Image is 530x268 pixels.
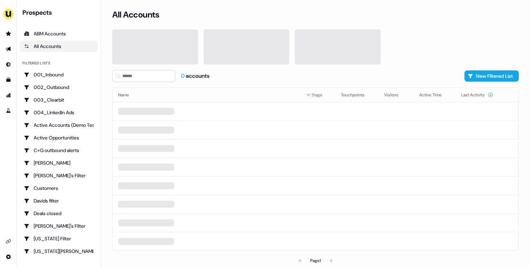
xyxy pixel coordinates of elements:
a: Go to Georgia Slack [20,246,98,257]
div: [US_STATE] Filter [24,235,94,242]
a: Go to Active Opportunities [20,132,98,143]
div: 004_LinkedIn Ads [24,109,94,116]
a: All accounts [20,41,98,52]
a: Go to Inbound [3,59,14,70]
th: Name [113,88,300,102]
a: Go to prospects [3,28,14,39]
span: 0 [181,72,186,80]
a: Go to 004_LinkedIn Ads [20,107,98,118]
button: Active Time [419,89,450,101]
a: ABM Accounts [20,28,98,39]
a: Go to 002_Outbound [20,82,98,93]
a: Go to 003_Clearbit [20,94,98,105]
a: Go to Davids filter [20,195,98,206]
a: Go to attribution [3,90,14,101]
a: Go to outbound experience [3,43,14,55]
a: Go to Geneviève's Filter [20,220,98,232]
a: Go to experiments [3,105,14,116]
div: [PERSON_NAME]'s Filter [24,172,94,179]
div: Prospects [22,8,98,17]
button: New Filtered List [464,70,519,82]
button: Last Activity [461,89,493,101]
div: ABM Accounts [24,30,94,37]
a: Go to C+G outbound alerts [20,145,98,156]
a: Go to integrations [3,236,14,247]
div: [PERSON_NAME]'s Filter [24,222,94,229]
h3: All Accounts [112,9,159,20]
a: Go to Charlotte Stone [20,157,98,169]
div: [PERSON_NAME] [24,159,94,166]
div: Filtered lists [22,60,50,66]
a: Go to Customers [20,183,98,194]
a: Go to 001_Inbound [20,69,98,80]
a: Go to Georgia Filter [20,233,98,244]
a: Go to Deals closed [20,208,98,219]
div: 001_Inbound [24,71,94,78]
div: Stage [306,91,330,98]
div: Davids filter [24,197,94,204]
div: Deals closed [24,210,94,217]
div: [US_STATE][PERSON_NAME] [24,248,94,255]
a: Go to templates [3,74,14,85]
div: Active Opportunities [24,134,94,141]
a: Go to integrations [3,251,14,262]
button: Touchpoints [341,89,373,101]
div: accounts [181,72,210,80]
div: C+G outbound alerts [24,147,94,154]
div: 003_Clearbit [24,96,94,103]
div: 002_Outbound [24,84,94,91]
a: Go to Charlotte's Filter [20,170,98,181]
a: Go to Active Accounts (Demo Test) [20,119,98,131]
div: Active Accounts (Demo Test) [24,122,94,129]
div: Page 1 [310,257,321,264]
div: Customers [24,185,94,192]
button: Visitors [384,89,407,101]
div: All Accounts [24,43,94,50]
